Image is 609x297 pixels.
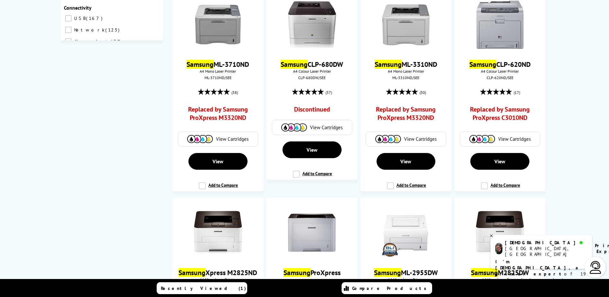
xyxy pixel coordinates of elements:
label: Add to Compare [481,182,520,194]
mark: Samsung [178,268,205,277]
div: CLP-620ND/SEE [459,75,541,80]
a: Replaced by Samsung ProXpress M3320ND [184,105,252,125]
a: View [283,141,342,158]
span: A4 Mono Laser Printer [458,277,542,282]
img: Cartridges [469,135,495,143]
a: View [188,153,248,170]
span: View Cartridges [404,136,437,142]
span: A4 Colour Laser Printer [458,69,542,74]
img: Cartridges [187,135,213,143]
a: View [377,153,436,170]
span: View [213,158,223,165]
a: SamsungML-3310ND [375,60,437,69]
div: CLP-680DW/SEE [271,75,352,80]
mark: Samsung [469,60,496,69]
mark: Samsung [375,60,402,69]
div: ML-3310ND/SEE [365,75,447,80]
img: Samsung-CLP680DW-Front-Facing-Small.jpg [288,1,336,49]
img: samsung-m3820nd-front-small.jpg [288,209,336,257]
span: View Cartridges [216,136,248,142]
a: SamsungXpress M2825ND [178,268,257,277]
mark: Samsung [187,60,213,69]
label: Add to Compare [293,171,332,183]
span: Network [73,27,105,33]
a: View Cartridges [181,135,255,143]
div: Discontinued [278,105,346,117]
img: sam-ml3710ndweb-front-small.jpg [194,1,242,49]
a: SamsungML-2955DW [374,268,438,277]
input: Airprint 39 [65,38,72,45]
label: Add to Compare [199,182,238,194]
b: I'm [DEMOGRAPHIC_DATA], a printer expert [495,259,580,277]
span: A4 Mono Laser Printer [364,69,448,74]
a: SamsungCLP-620ND [469,60,531,69]
span: View [400,158,411,165]
span: A4 Mono Laser Printer [364,277,448,282]
label: Add to Compare [387,182,426,194]
a: View Cartridges [275,123,349,131]
span: Airprint [73,39,110,44]
span: A4 Colour Laser Printer [270,69,354,74]
a: SamsungProXpress M3820ND [283,268,341,286]
mark: Samsung [281,60,308,69]
span: Recently Viewed (1) [161,285,246,291]
span: 167 [86,15,104,21]
span: Connectivity [64,4,91,11]
span: View Cartridges [310,124,343,130]
img: samsung-m2825nd-front-small.jpg [476,209,524,257]
div: [GEOGRAPHIC_DATA], [GEOGRAPHIC_DATA] [505,246,587,257]
span: A4 Mono Laser Printer [176,69,260,74]
mark: Samsung [283,268,310,277]
a: SamsungML-3710ND [187,60,249,69]
span: 123 [105,27,121,33]
a: SamsungCLP-680DW [281,60,343,69]
input: Network 123 [65,27,72,33]
a: View [470,153,529,170]
div: ML-3710ND/SEE [177,75,258,80]
span: 39 [111,39,122,44]
img: Cartridges [375,135,401,143]
span: USB [73,15,85,21]
img: ml3310front-thumb.jpg [382,1,430,49]
a: View Cartridges [463,135,536,143]
span: (30) [420,86,426,99]
img: Cartridges [281,123,307,131]
a: SamsungM2825DW [471,268,529,277]
a: Replaced by Samsung ProXpress M3320ND [372,105,440,125]
p: of 19 years! I can help you choose the right product [495,259,587,295]
img: samml2955landwithaward.jpg [382,209,430,257]
span: A4 Mono Laser Printer [176,277,260,282]
a: Replaced by Samsung ProXpress C3010ND [466,105,534,125]
a: Recently Viewed (1) [157,282,247,294]
span: (17) [514,86,520,99]
span: (38) [231,86,238,99]
img: chris-livechat.png [495,243,502,254]
mark: Samsung [374,268,401,277]
span: Compare Products [352,285,430,291]
span: View Cartridges [498,136,531,142]
span: (37) [326,86,332,99]
a: View Cartridges [369,135,442,143]
input: USB 167 [65,15,72,22]
img: user-headset-light.svg [589,261,602,274]
img: clp620_front-thumb.jpg [476,1,524,49]
img: samsung-m2825nd-front-small.jpg [194,209,242,257]
mark: Samsung [471,268,498,277]
span: View [307,147,318,153]
div: [DEMOGRAPHIC_DATA] [505,240,587,246]
span: View [494,158,505,165]
a: Compare Products [342,282,432,294]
